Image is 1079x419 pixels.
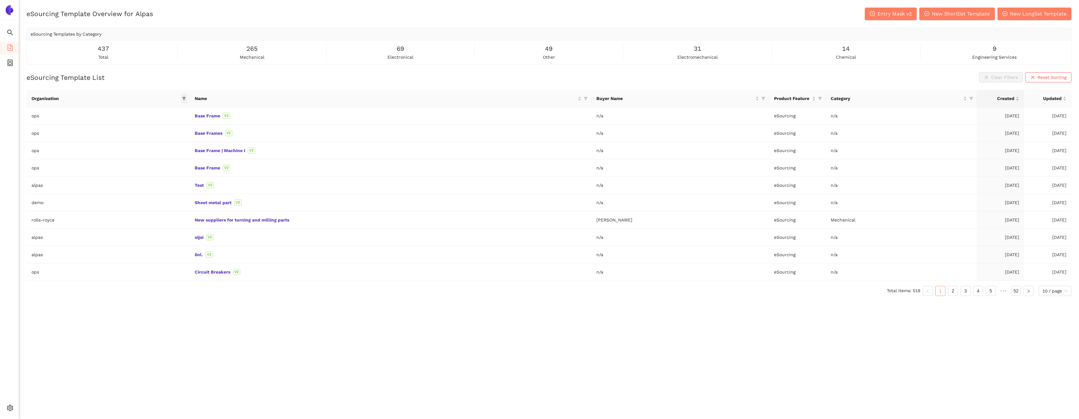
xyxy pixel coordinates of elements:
[969,97,973,100] span: filter
[923,286,933,296] li: Previous Page
[919,8,995,20] button: plus-circleNew Shortlist Template
[223,165,230,171] span: V2
[769,246,826,263] td: eSourcing
[1024,107,1071,125] td: [DATE]
[977,159,1024,177] td: [DATE]
[769,159,826,177] td: eSourcing
[4,5,14,15] img: Logo
[591,211,769,229] td: [PERSON_NAME]
[225,130,232,136] span: V2
[1025,72,1071,82] button: closeReset Sorting
[977,107,1024,125] td: [DATE]
[887,286,920,296] li: Total items: 519
[26,73,105,82] h2: eSourcing Template List
[206,234,214,240] span: V2
[591,107,769,125] td: n/a
[935,286,945,296] li: 1
[26,142,190,159] td: ops
[761,97,765,100] span: filter
[769,211,826,229] td: eSourcing
[769,229,826,246] td: eSourcing
[826,211,977,229] td: Mechanical
[973,286,983,296] li: 4
[596,95,754,102] span: Buyer Name
[997,8,1071,20] button: plus-circleNew Longlist Template
[1024,142,1071,159] td: [DATE]
[769,125,826,142] td: eSourcing
[826,107,977,125] td: n/a
[982,95,1014,102] span: Created
[583,94,589,103] span: filter
[972,54,1017,61] span: engineering services
[826,194,977,211] td: n/a
[977,194,1024,211] td: [DATE]
[98,54,108,61] span: total
[233,269,240,275] span: V2
[98,44,109,54] span: 437
[591,90,769,107] th: this column's title is Buyer Name,this column is sortable
[769,107,826,125] td: eSourcing
[26,246,190,263] td: alpas
[248,147,255,154] span: V2
[591,229,769,246] td: n/a
[826,142,977,159] td: n/a
[836,54,856,61] span: chemical
[831,95,962,102] span: Category
[769,263,826,281] td: eSourcing
[961,286,970,296] a: 3
[1024,90,1071,107] th: this column's title is Updated,this column is sortable
[591,263,769,281] td: n/a
[826,125,977,142] td: n/a
[1024,194,1071,211] td: [DATE]
[760,94,766,103] span: filter
[1037,74,1066,81] span: Reset Sorting
[936,286,945,296] a: 1
[543,54,555,61] span: other
[826,159,977,177] td: n/a
[948,286,958,296] a: 2
[1024,246,1071,263] td: [DATE]
[677,54,718,61] span: electromechanical
[968,94,974,103] span: filter
[1024,286,1034,296] li: Next Page
[1024,211,1071,229] td: [DATE]
[1002,11,1007,17] span: plus-circle
[26,263,190,281] td: ops
[1011,286,1021,296] li: 52
[973,286,983,296] a: 4
[924,11,929,17] span: plus-circle
[694,44,701,54] span: 31
[26,194,190,211] td: demo
[591,177,769,194] td: n/a
[977,246,1024,263] td: [DATE]
[977,125,1024,142] td: [DATE]
[1030,75,1035,80] span: close
[26,229,190,246] td: alpas
[1024,263,1071,281] td: [DATE]
[181,94,187,103] span: filter
[986,286,996,296] a: 5
[977,211,1024,229] td: [DATE]
[1024,177,1071,194] td: [DATE]
[591,159,769,177] td: n/a
[932,10,990,18] span: New Shortlist Template
[591,125,769,142] td: n/a
[926,289,930,293] span: left
[26,107,190,125] td: ops
[7,42,13,55] span: file-add
[998,286,1008,296] span: •••
[977,177,1024,194] td: [DATE]
[769,142,826,159] td: eSourcing
[26,125,190,142] td: ops
[826,263,977,281] td: n/a
[826,90,977,107] th: this column's title is Category,this column is sortable
[877,10,912,18] span: Entry Mask v2
[591,246,769,263] td: n/a
[26,159,190,177] td: ops
[1027,289,1030,293] span: right
[977,263,1024,281] td: [DATE]
[1011,286,1021,296] a: 52
[1024,125,1071,142] td: [DATE]
[7,403,13,415] span: setting
[387,54,413,61] span: electronical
